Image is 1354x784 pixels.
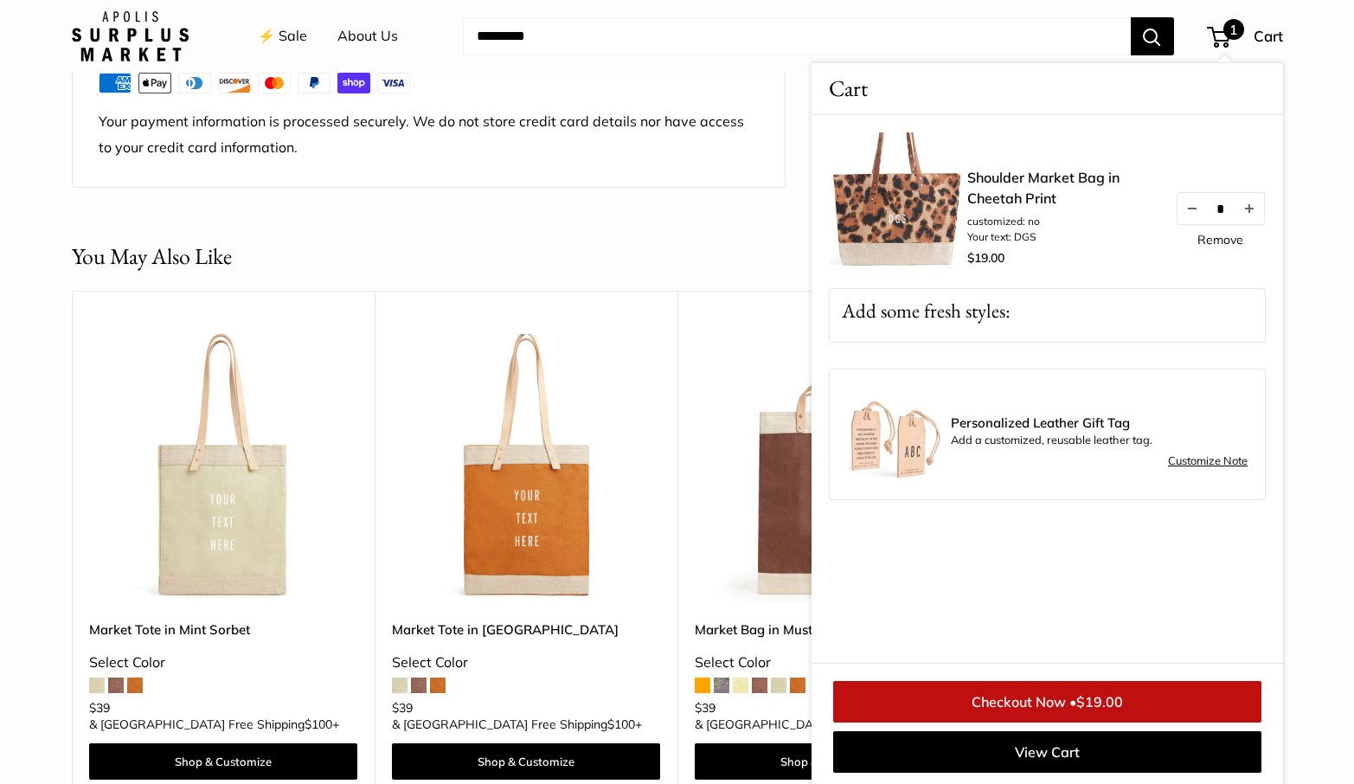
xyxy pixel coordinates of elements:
[967,229,1158,245] li: Your text: DGS
[1254,27,1283,45] span: Cart
[695,650,963,676] div: Select Color
[392,650,660,676] div: Select Color
[695,700,716,716] span: $39
[392,334,660,602] a: Market Tote in CognacMarket Tote in Cognac
[89,700,110,716] span: $39
[89,334,357,602] img: Market Tote in Mint Sorbet
[392,718,642,730] span: & [GEOGRAPHIC_DATA] Free Shipping +
[1206,201,1234,215] input: Quantity
[1197,234,1243,246] a: Remove
[1177,193,1206,224] button: Decrease quantity by 1
[695,718,945,730] span: & [GEOGRAPHIC_DATA] Free Shipping +
[89,718,339,730] span: & [GEOGRAPHIC_DATA] Free Shipping +
[951,416,1248,430] span: Personalized Leather Gift Tag
[72,240,232,273] h2: You May Also Like
[1076,693,1123,710] span: $19.00
[89,650,357,676] div: Select Color
[695,334,963,602] img: Market Bag in Mustang
[967,214,1158,229] li: customized: no
[833,681,1261,723] a: Checkout Now •$19.00
[1223,19,1244,40] span: 1
[830,289,1265,333] p: Add some fresh styles:
[99,109,759,161] p: Your payment information is processed securely. We do not store credit card details nor have acce...
[305,717,332,732] span: $100
[607,717,635,732] span: $100
[829,72,868,106] span: Cart
[833,731,1261,773] a: View Cart
[695,334,963,602] a: Market Bag in MustangMarket Bag in Mustang
[258,23,307,49] a: ⚡️ Sale
[1131,17,1174,55] button: Search
[337,23,398,49] a: About Us
[392,620,660,639] a: Market Tote in [GEOGRAPHIC_DATA]
[829,132,967,271] img: description_Make it yours with custom printed text.
[89,620,357,639] a: Market Tote in Mint Sorbet
[1168,451,1248,472] a: Customize Note
[463,17,1131,55] input: Search...
[967,167,1158,209] a: Shoulder Market Bag in Cheetah Print
[392,743,660,780] a: Shop & Customize
[1209,22,1283,50] a: 1 Cart
[392,700,413,716] span: $39
[967,250,1004,266] span: $19.00
[695,743,963,780] a: Shop & Customize
[695,620,963,639] a: Market Bag in Mustang
[89,743,357,780] a: Shop & Customize
[72,11,189,61] img: Apolis: Surplus Market
[1234,193,1263,224] button: Increase quantity by 1
[847,387,942,482] img: Luggage Tag
[392,334,660,602] img: Market Tote in Cognac
[951,416,1248,451] div: Add a customized, reusable leather tag.
[89,334,357,602] a: Market Tote in Mint SorbetMarket Tote in Mint Sorbet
